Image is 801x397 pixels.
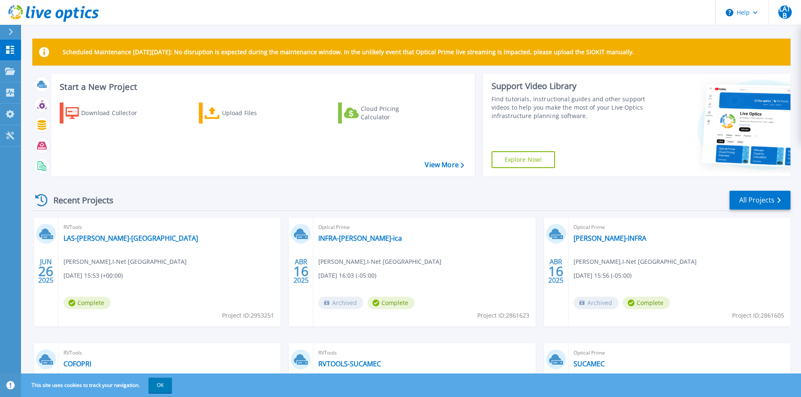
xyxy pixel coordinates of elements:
[63,234,198,242] a: LAS-[PERSON_NAME]-[GEOGRAPHIC_DATA]
[574,257,697,266] span: [PERSON_NAME] , I-Net [GEOGRAPHIC_DATA]
[60,103,153,124] a: Download Collector
[318,360,381,368] a: RVTOOLS-SUCAMEC
[63,348,275,358] span: RVTools
[63,360,91,368] a: COFOPRI
[574,297,619,309] span: Archived
[574,348,785,358] span: Optical Prime
[60,82,464,92] h3: Start a New Project
[222,311,274,320] span: Project ID: 2953251
[63,297,111,309] span: Complete
[574,234,646,242] a: [PERSON_NAME]-INFRA
[361,105,428,121] div: Cloud Pricing Calculator
[318,234,402,242] a: INFRA-[PERSON_NAME]-ica
[574,271,632,280] span: [DATE] 15:56 (-05:00)
[732,311,784,320] span: Project ID: 2861605
[574,223,785,232] span: Optical Prime
[38,268,53,275] span: 26
[318,271,376,280] span: [DATE] 16:03 (-05:00)
[318,348,530,358] span: RVTools
[81,105,148,121] div: Download Collector
[38,256,54,287] div: JUN 2025
[492,81,648,92] div: Support Video Library
[730,191,790,210] a: All Projects
[63,223,275,232] span: RVTools
[63,49,634,55] p: Scheduled Maintenance [DATE][DATE]: No disruption is expected during the maintenance window. In t...
[548,256,564,287] div: ABR 2025
[199,103,293,124] a: Upload Files
[477,311,529,320] span: Project ID: 2861623
[367,297,415,309] span: Complete
[318,297,363,309] span: Archived
[222,105,289,121] div: Upload Files
[338,103,432,124] a: Cloud Pricing Calculator
[318,223,530,232] span: Optical Prime
[548,268,563,275] span: 16
[23,378,172,393] span: This site uses cookies to track your navigation.
[425,161,464,169] a: View More
[293,256,309,287] div: ABR 2025
[32,190,125,210] div: Recent Projects
[148,378,172,393] button: OK
[492,95,648,120] div: Find tutorials, instructional guides and other support videos to help you make the most of your L...
[63,271,123,280] span: [DATE] 15:53 (+00:00)
[492,151,555,168] a: Explore Now!
[318,257,441,266] span: [PERSON_NAME] , I-Net [GEOGRAPHIC_DATA]
[63,257,187,266] span: [PERSON_NAME] , I-Net [GEOGRAPHIC_DATA]
[574,360,605,368] a: SUCAMEC
[623,297,670,309] span: Complete
[293,268,309,275] span: 16
[778,5,792,19] span: LATB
